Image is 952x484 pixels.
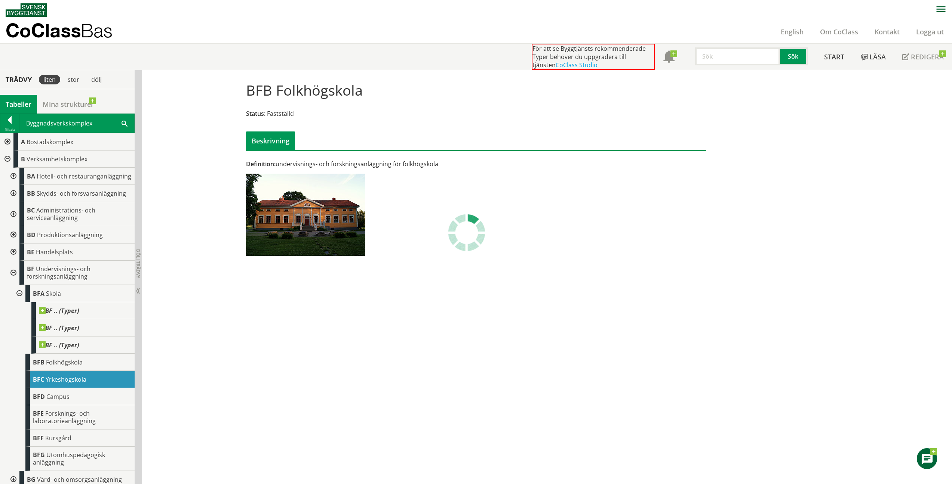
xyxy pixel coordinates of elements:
div: Gå till informationssidan för CoClass Studio [18,336,135,354]
span: Yrkeshögskola [46,375,86,384]
span: Administrations- och serviceanläggning [27,206,95,222]
span: BFE [33,409,44,418]
span: Hotell- och restauranganläggning [37,172,131,180]
a: CoClass Studio [556,61,598,69]
a: Om CoClass [812,27,866,36]
div: Gå till informationssidan för CoClass Studio [12,371,135,388]
span: BA [27,172,35,180]
div: Gå till informationssidan för CoClass Studio [6,226,135,243]
span: Campus [46,393,70,401]
div: Beskrivning [246,131,295,150]
div: För att se Byggtjänsts rekommenderade Typer behöver du uppgradera till tjänsten [532,44,655,70]
span: A [21,138,25,146]
span: BFG [33,451,45,459]
div: Tillbaka [0,127,19,133]
img: Svensk Byggtjänst [6,3,47,17]
span: Läsa [869,52,886,61]
img: Laddar [448,214,485,251]
div: Gå till informationssidan för CoClass Studio [12,447,135,471]
a: Kontakt [866,27,908,36]
span: Fastställd [267,109,294,118]
span: Produktionsanläggning [37,231,103,239]
span: Folkhögskola [46,358,83,366]
span: Kursgård [45,434,71,442]
div: Gå till informationssidan för CoClass Studio [12,354,135,371]
div: Gå till informationssidan för CoClass Studio [6,185,135,202]
div: Gå till informationssidan för CoClass Studio [6,243,135,261]
div: Gå till informationssidan för CoClass Studio [18,319,135,336]
div: dölj [87,75,106,84]
span: BFB [33,358,44,366]
span: BC [27,206,35,214]
span: Dölj trädvy [135,249,141,278]
div: undervisnings- och forskningsanläggning för folkhögskola [246,160,549,168]
span: BF .. (Typer) [39,324,79,332]
a: Läsa [853,44,894,70]
span: Bas [81,19,113,41]
a: Logga ut [908,27,952,36]
span: Utomhuspedagogisk anläggning [33,451,105,466]
div: Gå till informationssidan för CoClass Studio [6,202,135,226]
span: Handelsplats [36,248,73,256]
span: Status: [246,109,265,118]
span: Sök i tabellen [122,119,128,127]
a: English [773,27,812,36]
div: Gå till informationssidan för CoClass Studio [12,388,135,405]
a: CoClassBas [6,20,129,43]
button: Sök [780,47,808,65]
span: Undervisnings- och forskningsanläggning [27,265,90,280]
a: Redigera [894,44,952,70]
span: BFA [33,289,44,298]
a: Start [816,44,853,70]
span: Bostadskomplex [27,138,73,146]
span: Skola [46,289,61,298]
span: Vård- och omsorgsanläggning [37,475,122,484]
span: BE [27,248,34,256]
span: BG [27,475,36,484]
div: stor [63,75,84,84]
div: Gå till informationssidan för CoClass Studio [12,285,135,354]
span: Verksamhetskomplex [27,155,87,163]
span: BFD [33,393,45,401]
div: Gå till informationssidan för CoClass Studio [12,405,135,429]
div: liten [39,75,60,84]
span: BB [27,189,35,198]
div: Gå till informationssidan för CoClass Studio [12,429,135,447]
span: BD [27,231,36,239]
span: BFC [33,375,44,384]
img: bfb-folkhogskola.jpg [246,174,365,256]
span: Start [824,52,844,61]
span: BF .. (Typer) [39,341,79,349]
div: Gå till informationssidan för CoClass Studio [6,168,135,185]
span: BF .. (Typer) [39,307,79,314]
h1: BFB Folkhögskola [246,82,363,98]
a: Mina strukturer [37,95,99,114]
span: Skydds- och försvarsanläggning [37,189,126,198]
div: Gå till informationssidan för CoClass Studio [18,302,135,319]
span: BFF [33,434,44,442]
div: Trädvy [1,75,36,84]
p: CoClass [6,26,113,35]
span: Notifikationer [663,52,675,63]
span: Definition: [246,160,276,168]
div: Gå till informationssidan för CoClass Studio [6,261,135,471]
input: Sök [695,47,780,65]
span: Redigera [911,52,944,61]
div: Byggnadsverkskomplex [19,114,134,133]
span: BF [27,265,34,273]
span: Forsknings- och laboratorieanläggning [33,409,96,425]
span: B [21,155,25,163]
